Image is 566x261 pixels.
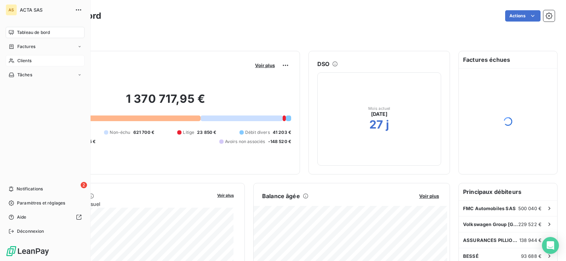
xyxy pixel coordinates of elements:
[17,72,32,78] span: Tâches
[317,60,329,68] h6: DSO
[17,43,35,50] span: Factures
[133,129,154,136] span: 621 700 €
[463,206,516,211] span: FMC Automobiles SAS
[245,129,270,136] span: Débit divers
[253,62,277,69] button: Voir plus
[197,129,216,136] span: 23 850 €
[518,206,542,211] span: 500 040 €
[386,118,389,132] h2: j
[463,221,518,227] span: Volkswagen Group [GEOGRAPHIC_DATA]
[183,129,194,136] span: Litige
[225,138,265,145] span: Avoirs non associés
[110,129,130,136] span: Non-échu
[371,111,388,118] span: [DATE]
[459,183,557,200] h6: Principaux débiteurs
[17,58,31,64] span: Clients
[463,253,479,259] span: BESSÉ
[417,193,441,199] button: Voir plus
[40,92,291,113] h2: 1 370 717,95 €
[81,182,87,188] span: 2
[17,228,44,235] span: Déconnexion
[519,237,542,243] span: 138 944 €
[262,192,300,200] h6: Balance âgée
[463,237,519,243] span: ASSURANCES PILLIOT - Contrat Easy Fleet
[542,237,559,254] div: Open Intercom Messenger
[521,253,542,259] span: 93 688 €
[6,245,50,257] img: Logo LeanPay
[369,118,383,132] h2: 27
[255,63,275,68] span: Voir plus
[215,192,236,198] button: Voir plus
[505,10,541,22] button: Actions
[518,221,542,227] span: 229 522 €
[17,29,50,36] span: Tableau de bord
[40,200,212,208] span: Chiffre d'affaires mensuel
[419,193,439,199] span: Voir plus
[273,129,291,136] span: 41 203 €
[6,4,17,16] div: AS
[6,212,85,223] a: Aide
[268,138,291,145] span: -148 520 €
[217,193,234,198] span: Voir plus
[20,7,71,13] span: ACTA SAS
[459,51,557,68] h6: Factures échues
[17,200,65,206] span: Paramètres et réglages
[17,214,27,220] span: Aide
[368,106,391,111] span: Mois actuel
[17,186,43,192] span: Notifications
